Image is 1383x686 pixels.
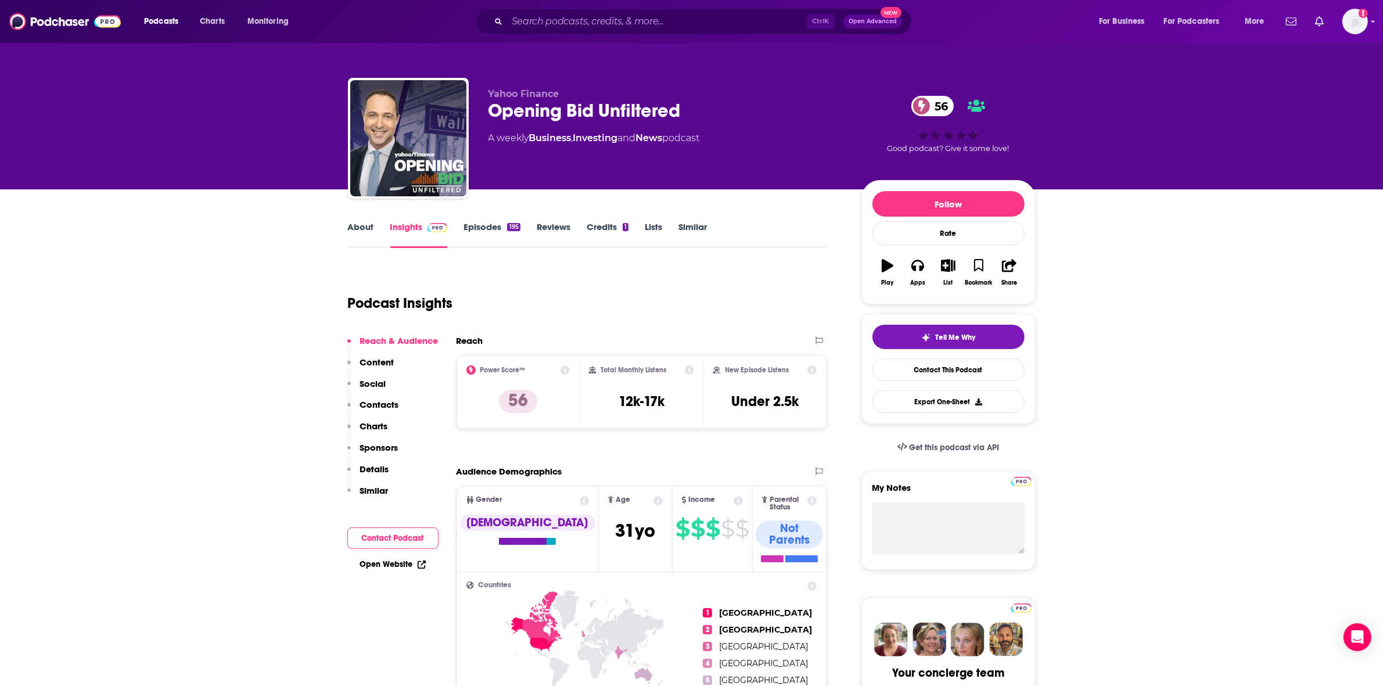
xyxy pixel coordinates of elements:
h2: Total Monthly Listens [601,366,666,374]
img: Sydney Profile [874,623,908,656]
span: Age [616,496,630,504]
div: Rate [872,221,1025,245]
span: [GEOGRAPHIC_DATA] [719,675,808,685]
a: Pro website [1011,602,1032,613]
img: Jules Profile [951,623,985,656]
a: Show notifications dropdown [1310,12,1328,31]
span: $ [676,519,689,538]
div: Apps [910,279,925,286]
span: Income [689,496,716,504]
span: 1 [703,608,712,617]
h2: New Episode Listens [725,366,789,374]
img: User Profile [1342,9,1368,34]
div: Share [1001,279,1017,286]
span: Yahoo Finance [488,88,559,99]
p: 56 [499,390,537,413]
div: [DEMOGRAPHIC_DATA] [460,515,595,531]
img: Podchaser - Follow, Share and Rate Podcasts [9,10,121,33]
img: Barbara Profile [913,623,946,656]
button: Apps [903,252,933,293]
a: Credits1 [587,221,628,248]
button: open menu [1091,12,1159,31]
span: $ [735,519,749,538]
a: Contact This Podcast [872,358,1025,381]
span: 4 [703,659,712,668]
p: Content [360,357,394,368]
button: Reach & Audience [347,335,439,357]
button: Open AdvancedNew [843,15,902,28]
p: Sponsors [360,442,398,453]
span: More [1245,13,1265,30]
button: Share [994,252,1024,293]
span: 56 [923,96,954,116]
a: Investing [573,132,618,143]
span: , [572,132,573,143]
span: $ [721,519,734,538]
h3: 12k-17k [619,393,664,410]
span: Ctrl K [807,14,834,29]
div: 195 [507,223,520,231]
span: Countries [479,581,512,589]
img: Jon Profile [989,623,1023,656]
span: For Podcasters [1164,13,1220,30]
button: Bookmark [964,252,994,293]
p: Reach & Audience [360,335,439,346]
div: Your concierge team [892,666,1004,680]
svg: Add a profile image [1359,9,1368,18]
p: Charts [360,421,388,432]
span: New [881,7,901,18]
a: Charts [192,12,232,31]
span: and [618,132,636,143]
span: [GEOGRAPHIC_DATA] [719,624,812,635]
button: Contact Podcast [347,527,439,549]
a: Reviews [537,221,570,248]
p: Details [360,464,389,475]
button: open menu [1156,12,1237,31]
img: tell me why sparkle [921,333,931,342]
a: Get this podcast via API [888,433,1009,462]
h1: Podcast Insights [348,294,453,312]
button: Show profile menu [1342,9,1368,34]
input: Search podcasts, credits, & more... [507,12,807,31]
span: Open Advanced [849,19,897,24]
img: Podchaser Pro [428,223,448,232]
span: $ [706,519,720,538]
span: 3 [703,642,712,651]
span: Charts [200,13,225,30]
button: Contacts [347,399,399,421]
button: Social [347,378,386,400]
div: 56Good podcast? Give it some love! [861,88,1036,160]
span: Good podcast? Give it some love! [888,144,1010,153]
span: [GEOGRAPHIC_DATA] [719,608,812,618]
button: Follow [872,191,1025,217]
button: Export One-Sheet [872,390,1025,413]
a: Episodes195 [464,221,520,248]
a: Lists [645,221,662,248]
img: Podchaser Pro [1011,604,1032,613]
span: [GEOGRAPHIC_DATA] [719,658,808,669]
button: Charts [347,421,388,442]
a: Pro website [1011,475,1032,486]
p: Contacts [360,399,399,410]
span: 5 [703,676,712,685]
span: Monitoring [247,13,289,30]
div: Bookmark [965,279,992,286]
span: Get this podcast via API [909,443,999,452]
a: 56 [911,96,954,116]
div: Open Intercom Messenger [1344,623,1371,651]
div: Not Parents [756,520,824,548]
button: Content [347,357,394,378]
h3: Under 2.5k [731,393,799,410]
button: Similar [347,485,389,507]
button: Details [347,464,389,485]
h2: Reach [457,335,483,346]
a: Show notifications dropdown [1281,12,1301,31]
h2: Audience Demographics [457,466,562,477]
span: Logged in as mcastricone [1342,9,1368,34]
h2: Power Score™ [480,366,526,374]
span: Gender [476,496,502,504]
label: My Notes [872,482,1025,502]
img: Opening Bid Unfiltered [350,80,466,196]
button: open menu [239,12,304,31]
span: 31 yo [615,519,655,542]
